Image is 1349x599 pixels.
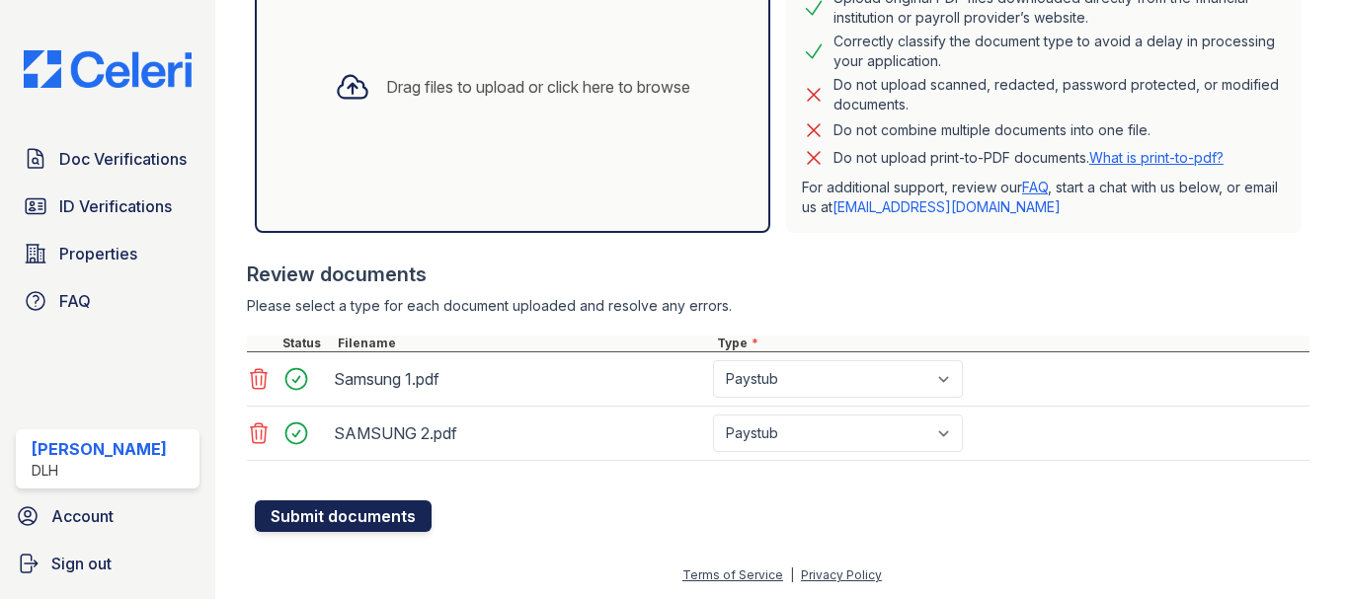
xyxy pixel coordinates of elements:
[59,194,172,218] span: ID Verifications
[51,552,112,575] span: Sign out
[278,336,334,351] div: Status
[16,234,199,273] a: Properties
[790,567,794,582] div: |
[833,75,1286,114] div: Do not upload scanned, redacted, password protected, or modified documents.
[247,261,1309,288] div: Review documents
[16,187,199,226] a: ID Verifications
[833,198,1061,215] a: [EMAIL_ADDRESS][DOMAIN_NAME]
[334,363,705,395] div: Samsung 1.pdf
[32,437,167,461] div: [PERSON_NAME]
[8,50,207,88] img: CE_Logo_Blue-a8612792a0a2168367f1c8372b55b34899dd931a85d93a1a3d3e32e68fde9ad4.png
[713,336,1309,351] div: Type
[801,567,882,582] a: Privacy Policy
[1022,179,1048,195] a: FAQ
[682,567,783,582] a: Terms of Service
[59,289,91,313] span: FAQ
[247,296,1309,316] div: Please select a type for each document uploaded and resolve any errors.
[334,417,705,449] div: SAMSUNG 2.pdf
[386,75,690,99] div: Drag files to upload or click here to browse
[16,139,199,179] a: Doc Verifications
[833,148,1224,168] p: Do not upload print-to-PDF documents.
[59,147,187,171] span: Doc Verifications
[16,281,199,321] a: FAQ
[255,500,432,532] button: Submit documents
[802,178,1286,217] p: For additional support, review our , start a chat with us below, or email us at
[8,496,207,536] a: Account
[833,118,1151,142] div: Do not combine multiple documents into one file.
[8,544,207,583] a: Sign out
[833,32,1286,71] div: Correctly classify the document type to avoid a delay in processing your application.
[1089,149,1224,166] a: What is print-to-pdf?
[334,336,713,351] div: Filename
[32,461,167,481] div: DLH
[51,504,114,528] span: Account
[59,242,137,265] span: Properties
